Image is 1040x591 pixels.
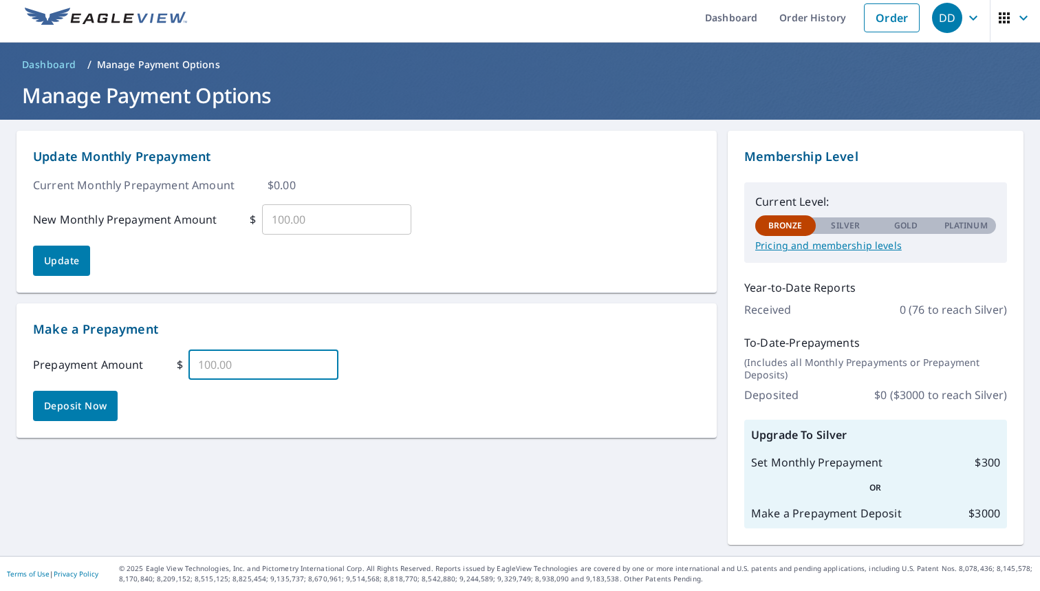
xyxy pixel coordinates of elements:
span: Deposit Now [44,398,107,415]
p: 0 (76 to reach Silver) [900,301,1007,318]
p: $ [250,211,256,228]
p: $ 0.00 [268,177,296,193]
div: DD [932,3,962,33]
p: Bronze [768,219,803,232]
p: Current Level: [755,193,996,210]
p: Year-to-Date Reports [744,279,1007,296]
p: Received [744,301,791,318]
p: Platinum [944,219,988,232]
p: $ 3000 [968,505,1000,522]
p: Membership Level [744,147,1007,166]
p: OR [751,482,1000,494]
a: Dashboard [17,54,82,76]
p: Deposited [744,387,799,403]
p: Make a Prepayment [33,320,700,339]
p: New Monthly Prepayment Amount [33,211,217,228]
p: To-Date-Prepayments [744,334,1007,351]
a: Pricing and membership levels [755,239,996,252]
nav: breadcrumb [17,54,1023,76]
p: Manage Payment Options [97,58,220,72]
p: Upgrade To Silver [751,427,1000,443]
p: $ 300 [975,454,1000,471]
input: 100.00 [188,345,338,384]
li: / [87,56,91,73]
p: Gold [894,219,918,232]
span: Update [44,252,79,270]
p: $ [177,356,183,373]
p: © 2025 Eagle View Technologies, Inc. and Pictometry International Corp. All Rights Reserved. Repo... [119,563,1033,584]
span: Dashboard [22,58,76,72]
p: Set Monthly Prepayment [751,454,882,471]
input: 100.00 [262,200,412,239]
a: Terms of Use [7,569,50,579]
button: Update [33,246,90,276]
p: | [7,570,98,578]
p: $ 0 ($3000 to reach Silver) [874,387,1007,403]
h1: Manage Payment Options [17,81,1023,109]
a: Order [864,3,920,32]
p: Update Monthly Prepayment [33,147,700,166]
p: Current Monthly Prepayment Amount [33,177,235,193]
p: (Includes all Monthly Prepayments or Prepayment Deposits) [744,356,1007,381]
p: Silver [831,219,860,232]
button: Deposit Now [33,391,118,421]
p: Make a Prepayment Deposit [751,505,902,522]
a: Privacy Policy [54,569,98,579]
img: EV Logo [25,8,187,28]
p: Prepayment Amount [33,356,144,373]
